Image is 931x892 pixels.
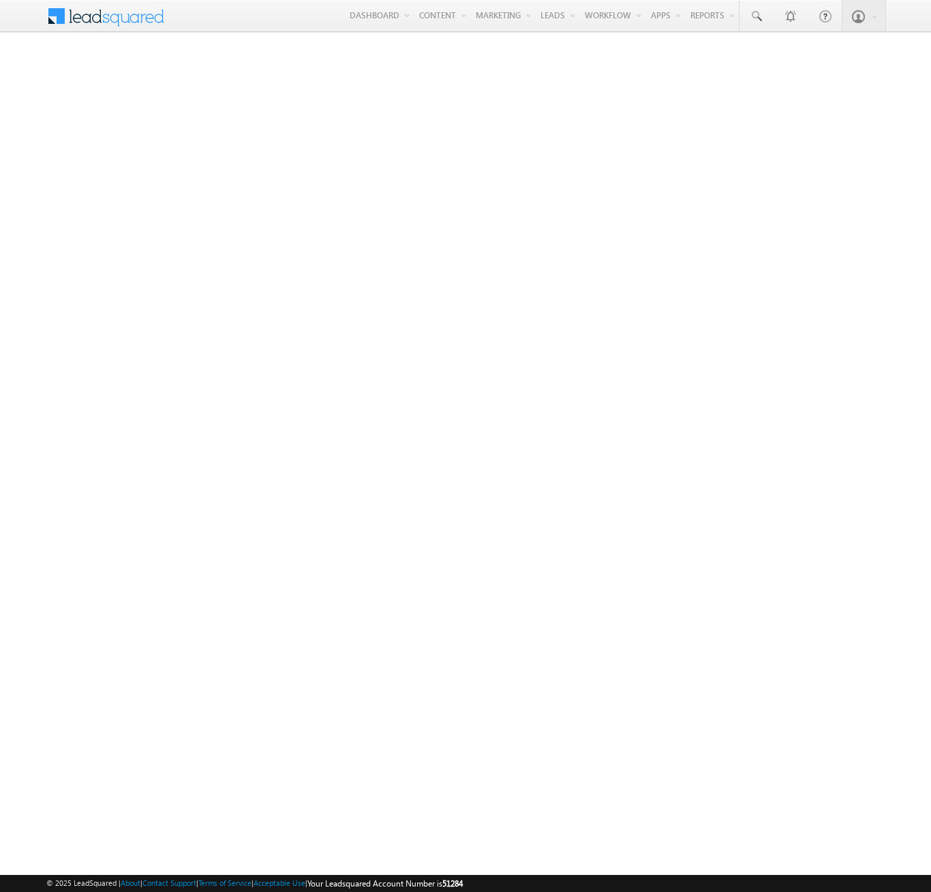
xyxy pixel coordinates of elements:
a: Acceptable Use [254,878,305,887]
span: Your Leadsquared Account Number is [307,878,463,889]
a: Terms of Service [198,878,251,887]
a: About [121,878,140,887]
a: Contact Support [142,878,196,887]
span: © 2025 LeadSquared | | | | | [46,877,463,890]
span: 51284 [442,878,463,889]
